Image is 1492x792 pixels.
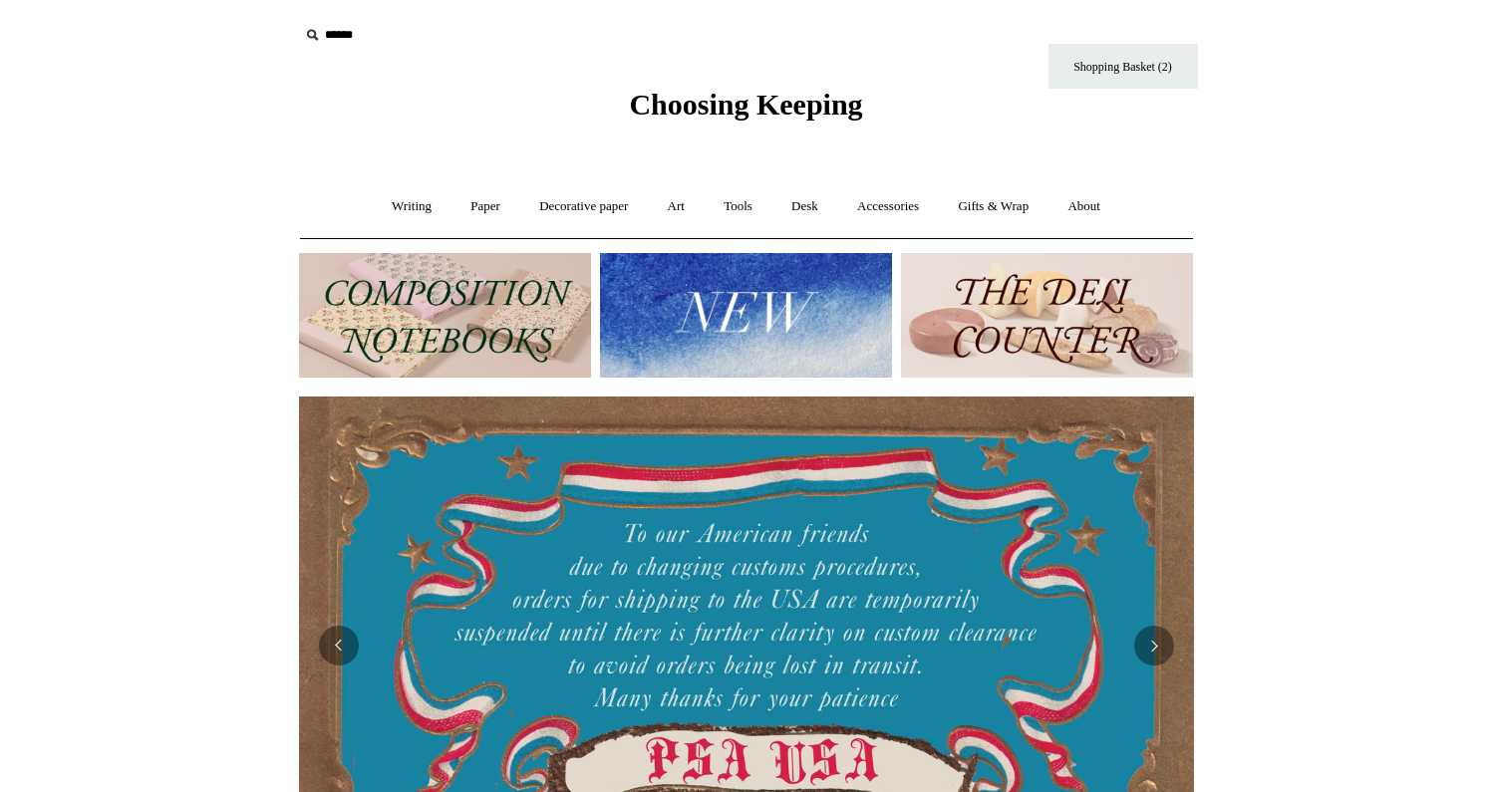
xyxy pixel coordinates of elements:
[1049,180,1118,233] a: About
[299,253,591,378] img: 202302 Composition ledgers.jpg__PID:69722ee6-fa44-49dd-a067-31375e5d54ec
[600,253,892,378] img: New.jpg__PID:f73bdf93-380a-4a35-bcfe-7823039498e1
[629,88,862,121] span: Choosing Keeping
[319,626,359,665] button: Previous
[521,180,646,233] a: Decorative paper
[1134,626,1174,665] button: Next
[940,180,1046,233] a: Gifts & Wrap
[901,253,1193,378] img: The Deli Counter
[374,180,449,233] a: Writing
[839,180,937,233] a: Accessories
[650,180,703,233] a: Art
[629,104,862,118] a: Choosing Keeping
[706,180,770,233] a: Tools
[1048,44,1198,89] a: Shopping Basket (2)
[452,180,518,233] a: Paper
[773,180,836,233] a: Desk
